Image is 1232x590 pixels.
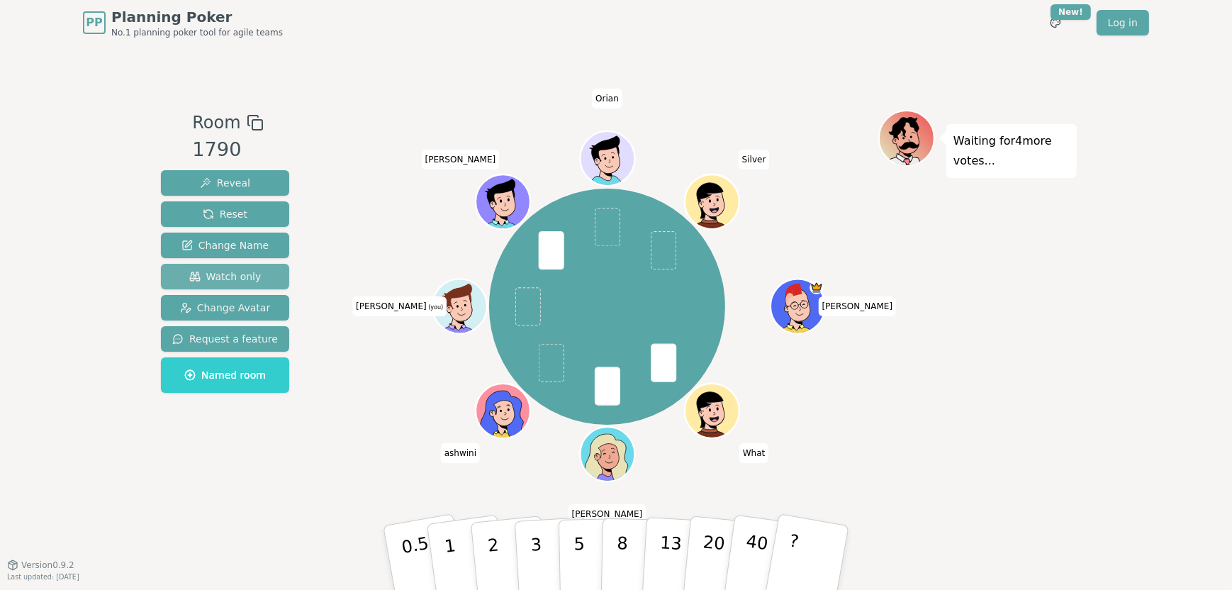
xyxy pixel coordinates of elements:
[810,281,823,294] span: Llamas is the host
[83,7,283,38] a: PPPlanning PokerNo.1 planning poker tool for agile teams
[203,207,247,221] span: Reset
[192,135,263,165] div: 1790
[181,238,269,252] span: Change Name
[739,443,769,463] span: Click to change your name
[86,14,102,31] span: PP
[352,296,447,316] span: Click to change your name
[161,295,289,321] button: Change Avatar
[7,573,79,581] span: Last updated: [DATE]
[427,304,444,311] span: (you)
[161,170,289,196] button: Reveal
[192,110,240,135] span: Room
[189,269,262,284] span: Watch only
[441,443,480,463] span: Click to change your name
[161,326,289,352] button: Request a feature
[161,201,289,227] button: Reset
[819,296,897,316] span: Click to change your name
[953,131,1070,171] p: Waiting for 4 more votes...
[592,89,622,108] span: Click to change your name
[1043,10,1068,35] button: New!
[184,368,266,382] span: Named room
[434,281,485,332] button: Click to change your avatar
[200,176,250,190] span: Reveal
[739,150,770,169] span: Click to change your name
[422,150,500,169] span: Click to change your name
[21,560,74,571] span: Version 0.9.2
[7,560,74,571] button: Version0.9.2
[1051,4,1091,20] div: New!
[161,233,289,258] button: Change Name
[1097,10,1149,35] a: Log in
[180,301,271,315] span: Change Avatar
[161,357,289,393] button: Named room
[111,7,283,27] span: Planning Poker
[172,332,278,346] span: Request a feature
[161,264,289,289] button: Watch only
[569,504,646,524] span: Click to change your name
[111,27,283,38] span: No.1 planning poker tool for agile teams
